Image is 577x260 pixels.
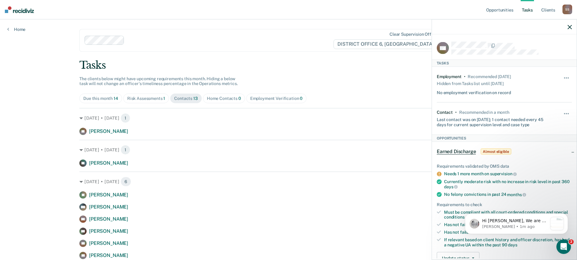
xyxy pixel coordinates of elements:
[437,110,453,115] div: Contact
[444,229,572,235] div: Has not failed NCIC
[250,96,303,101] div: Employment Verification
[79,59,498,71] div: Tasks
[444,184,458,189] span: days
[89,252,128,258] span: [PERSON_NAME]
[562,5,572,14] div: S S
[83,96,118,101] div: Due this month
[432,142,577,161] div: Earned DischargeAlmost eligible
[207,96,241,101] div: Home Contacts
[300,96,303,101] span: 0
[437,87,511,95] div: No employment verification on record
[89,128,128,134] span: [PERSON_NAME]
[444,179,572,189] div: Currently moderate risk with no increase in risk level in past 360
[444,192,572,197] div: No felony convictions in past 24
[5,6,34,13] img: Recidiviz
[444,171,572,177] div: Needs 1 more month on supervision
[89,192,128,198] span: [PERSON_NAME]
[193,96,198,101] span: 13
[89,228,128,234] span: [PERSON_NAME]
[79,145,498,155] div: [DATE] • [DATE]
[468,74,511,79] div: Recommended 10 months ago
[437,79,504,87] div: Hidden from Tasks list until [DATE]
[89,160,128,166] span: [PERSON_NAME]
[556,239,571,254] iframe: Intercom live chat
[163,96,165,101] span: 1
[455,110,457,115] div: •
[121,113,130,123] span: 1
[7,27,25,32] a: Home
[432,59,577,67] div: Tasks
[79,113,498,123] div: [DATE] • [DATE]
[238,96,241,101] span: 0
[89,240,128,246] span: [PERSON_NAME]
[437,202,572,207] div: Requirements to check
[459,110,509,115] div: Recommended in a month
[444,215,465,219] span: conditions
[508,242,517,247] span: days
[79,76,238,86] span: The clients below might have upcoming requirements this month. Hiding a below task will not chang...
[464,74,466,79] div: •
[174,96,198,101] div: Contacts
[437,74,462,79] div: Employment
[89,216,128,222] span: [PERSON_NAME]
[390,32,441,37] div: Clear supervision officers
[121,177,131,186] span: 6
[569,239,574,244] span: 2
[444,209,572,220] div: Must be compliant with all court-ordered conditions and special
[507,192,526,197] span: months
[114,96,118,101] span: 14
[127,96,165,101] div: Risk Assessments
[481,149,511,155] span: Almost eligible
[432,134,577,142] div: Opportunities
[444,222,572,227] div: Has not failed to make payment toward
[437,164,572,169] div: Requirements validated by OMS data
[79,177,498,186] div: [DATE] • [DATE]
[121,145,130,155] span: 1
[456,201,577,244] iframe: Intercom notifications message
[437,115,549,127] div: Last contact was on [DATE]; 1 contact needed every 45 days for current supervision level and case...
[437,149,476,155] span: Earned Discharge
[89,204,128,210] span: [PERSON_NAME]
[444,237,572,247] div: If relevant based on client history and officer discretion, has had a negative UA within the past 90
[333,39,442,49] span: DISTRICT OFFICE 6, [GEOGRAPHIC_DATA]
